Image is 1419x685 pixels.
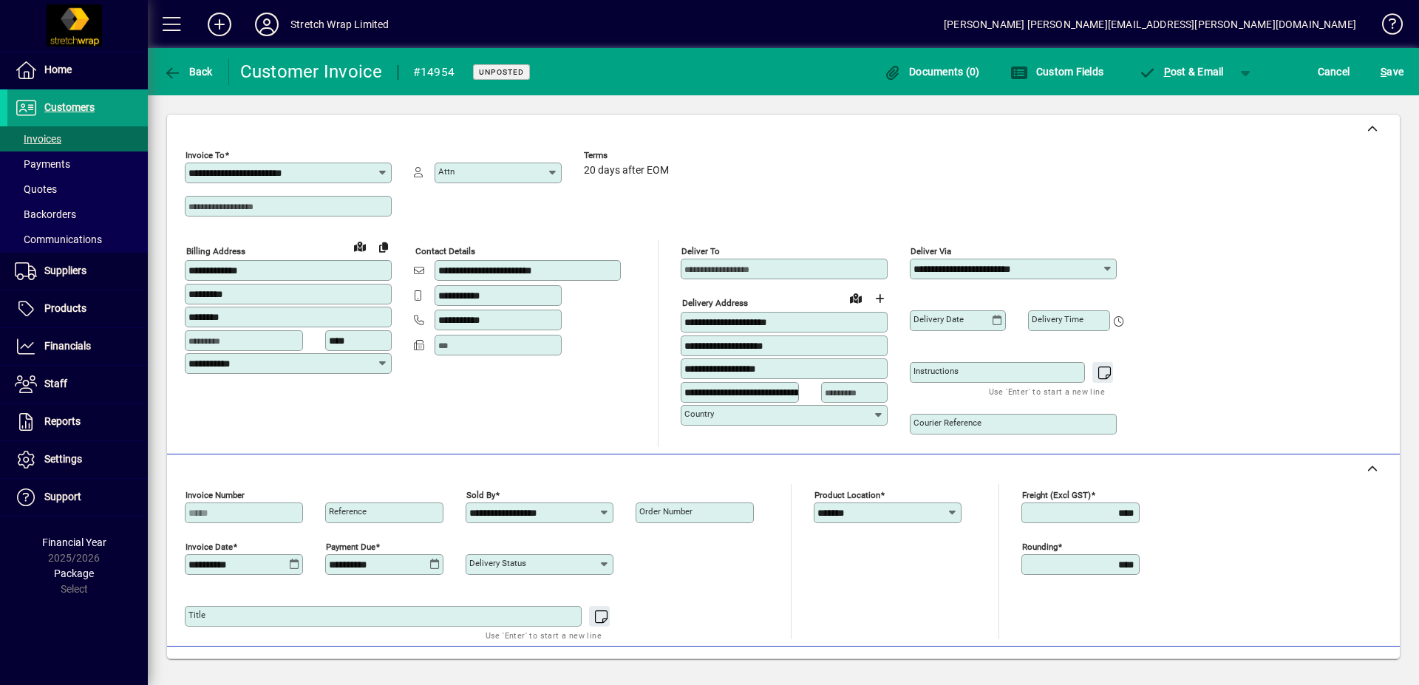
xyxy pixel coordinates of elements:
[1131,58,1231,85] button: Post & Email
[326,542,375,552] mat-label: Payment due
[7,126,148,151] a: Invoices
[7,290,148,327] a: Products
[868,287,891,310] button: Choose address
[329,506,367,517] mat-label: Reference
[911,246,951,256] mat-label: Deliver via
[684,409,714,419] mat-label: Country
[7,52,148,89] a: Home
[186,150,225,160] mat-label: Invoice To
[1007,58,1107,85] button: Custom Fields
[886,654,973,681] button: Product History
[1138,66,1224,78] span: ost & Email
[7,403,148,440] a: Reports
[1292,654,1367,681] button: Product
[290,13,389,36] div: Stretch Wrap Limited
[486,627,602,644] mat-hint: Use 'Enter' to start a new line
[7,151,148,177] a: Payments
[681,246,720,256] mat-label: Deliver To
[1314,58,1354,85] button: Cancel
[7,479,148,516] a: Support
[196,11,243,38] button: Add
[913,314,964,324] mat-label: Delivery date
[7,177,148,202] a: Quotes
[15,158,70,170] span: Payments
[1377,58,1407,85] button: Save
[1164,66,1171,78] span: P
[1022,542,1058,552] mat-label: Rounding
[989,383,1105,400] mat-hint: Use 'Enter' to start a new line
[7,227,148,252] a: Communications
[243,11,290,38] button: Profile
[44,378,67,389] span: Staff
[44,64,72,75] span: Home
[15,208,76,220] span: Backorders
[44,340,91,352] span: Financials
[1010,66,1103,78] span: Custom Fields
[160,58,217,85] button: Back
[163,66,213,78] span: Back
[186,490,245,500] mat-label: Invoice number
[15,133,61,145] span: Invoices
[413,61,455,84] div: #14954
[372,235,395,259] button: Copy to Delivery address
[240,60,383,84] div: Customer Invoice
[438,166,455,177] mat-label: Attn
[814,490,880,500] mat-label: Product location
[44,101,95,113] span: Customers
[944,13,1356,36] div: [PERSON_NAME] [PERSON_NAME][EMAIL_ADDRESS][PERSON_NAME][DOMAIN_NAME]
[44,453,82,465] span: Settings
[884,66,980,78] span: Documents (0)
[1381,66,1386,78] span: S
[7,366,148,403] a: Staff
[1299,655,1359,679] span: Product
[44,415,81,427] span: Reports
[880,58,984,85] button: Documents (0)
[44,491,81,502] span: Support
[466,490,495,500] mat-label: Sold by
[7,202,148,227] a: Backorders
[1371,3,1401,51] a: Knowledge Base
[844,286,868,310] a: View on map
[186,542,233,552] mat-label: Invoice date
[584,151,673,160] span: Terms
[584,165,669,177] span: 20 days after EOM
[913,418,981,428] mat-label: Courier Reference
[1032,314,1083,324] mat-label: Delivery time
[7,253,148,290] a: Suppliers
[44,265,86,276] span: Suppliers
[7,328,148,365] a: Financials
[1381,60,1403,84] span: ave
[42,536,106,548] span: Financial Year
[15,183,57,195] span: Quotes
[1022,490,1091,500] mat-label: Freight (excl GST)
[1318,60,1350,84] span: Cancel
[639,506,693,517] mat-label: Order number
[44,302,86,314] span: Products
[15,234,102,245] span: Communications
[892,655,967,679] span: Product History
[348,234,372,258] a: View on map
[479,67,524,77] span: Unposted
[913,366,959,376] mat-label: Instructions
[54,568,94,579] span: Package
[469,558,526,568] mat-label: Delivery status
[188,610,205,620] mat-label: Title
[148,58,229,85] app-page-header-button: Back
[7,441,148,478] a: Settings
